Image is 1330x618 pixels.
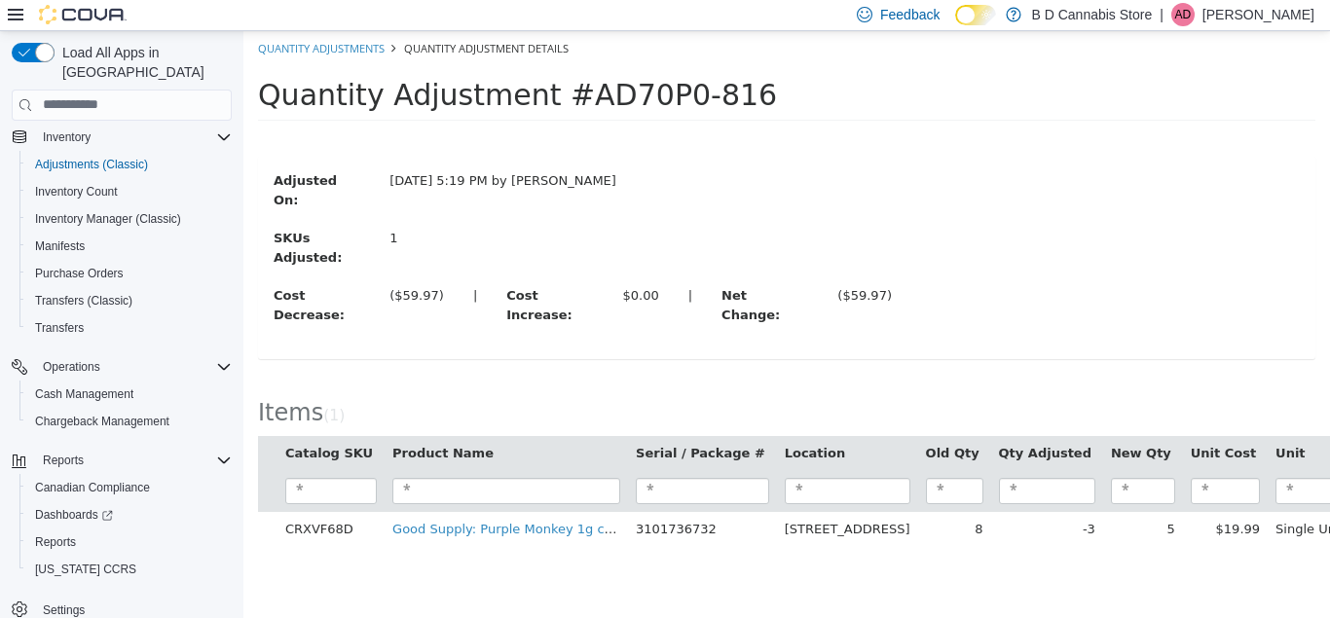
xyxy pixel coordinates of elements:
button: Old Qty [683,413,740,432]
span: [US_STATE] CCRS [35,562,136,577]
a: Dashboards [27,503,121,527]
button: Catalog SKU [42,413,133,432]
span: Reports [35,449,232,472]
span: Washington CCRS [27,558,232,581]
label: | [215,255,248,274]
button: Reports [19,528,240,556]
span: Canadian Compliance [35,480,150,495]
span: Quantity Adjustment #AD70P0-816 [15,47,534,81]
span: Cash Management [27,382,232,406]
div: [DATE] 5:19 PM by [PERSON_NAME] [131,140,388,160]
a: Inventory Manager (Classic) [27,207,189,231]
div: Aman Dhillon [1171,3,1195,26]
a: Manifests [27,235,92,258]
span: Adjustments (Classic) [27,153,232,176]
div: $0.00 [380,255,416,274]
button: Reports [4,447,240,474]
button: Inventory Count [19,178,240,205]
span: Purchase Orders [35,266,124,281]
a: Purchase Orders [27,262,131,285]
span: Dashboards [35,507,113,523]
span: Inventory [35,126,232,149]
button: Inventory [35,126,98,149]
td: 8 [675,481,748,516]
span: Reports [35,534,76,550]
span: Operations [43,359,100,375]
button: Unit Cost [947,413,1016,432]
label: Adjusted On: [16,140,131,178]
span: Load All Apps in [GEOGRAPHIC_DATA] [55,43,232,82]
span: Transfers [27,316,232,340]
span: Reports [43,453,84,468]
button: Adjustments (Classic) [19,151,240,178]
span: Cash Management [35,386,133,402]
a: Cash Management [27,382,141,406]
span: AD [1175,3,1192,26]
span: Transfers [35,320,84,336]
span: 1 [86,376,95,393]
a: Transfers (Classic) [27,289,140,312]
p: B D Cannabis Store [1031,3,1152,26]
input: Dark Mode [955,5,996,25]
small: ( ) [80,376,101,393]
span: Manifests [27,235,232,258]
span: Manifests [35,238,85,254]
label: Cost Decrease: [16,255,131,293]
label: Cost Increase: [248,255,364,293]
a: Reports [27,530,84,554]
span: Transfers (Classic) [35,293,132,309]
span: Adjustments (Classic) [35,157,148,172]
label: SKUs Adjusted: [16,198,131,236]
a: Inventory Count [27,180,126,203]
span: Reports [27,530,232,554]
button: Reports [35,449,92,472]
span: Settings [43,602,85,618]
a: Dashboards [19,501,240,528]
button: New Qty [868,413,932,432]
button: [US_STATE] CCRS [19,556,240,583]
p: [PERSON_NAME] [1202,3,1314,26]
a: Quantity Adjustments [15,10,141,24]
td: -3 [748,481,860,516]
span: Quantity Adjustment Details [161,10,325,24]
span: Chargeback Management [27,410,232,433]
button: Location [541,413,606,432]
a: [US_STATE] CCRS [27,558,144,581]
div: ($59.97) [594,255,648,274]
span: Canadian Compliance [27,476,232,499]
button: Operations [4,353,240,381]
a: Chargeback Management [27,410,177,433]
label: | [430,255,463,274]
label: Net Change: [463,255,579,293]
span: [STREET_ADDRESS] [541,491,667,505]
td: Single Unit [1024,481,1109,516]
button: Canadian Compliance [19,474,240,501]
span: Feedback [880,5,940,24]
span: Items [15,368,80,395]
td: 5 [860,481,940,516]
td: 3101736732 [385,481,534,516]
button: Cash Management [19,381,240,408]
button: Unit [1032,413,1065,432]
span: Dashboards [27,503,232,527]
a: Canadian Compliance [27,476,158,499]
button: Serial / Package # [392,413,526,432]
button: Transfers (Classic) [19,287,240,314]
button: Inventory [4,124,240,151]
td: $19.99 [940,481,1024,516]
img: Cova [39,5,127,24]
button: Purchase Orders [19,260,240,287]
button: Qty Adjusted [756,413,852,432]
span: Chargeback Management [35,414,169,429]
button: Transfers [19,314,240,342]
span: Purchase Orders [27,262,232,285]
button: Chargeback Management [19,408,240,435]
span: Operations [35,355,232,379]
div: ($59.97) [146,255,201,274]
a: Transfers [27,316,92,340]
button: Manifests [19,233,240,260]
button: Product Name [149,413,254,432]
button: Operations [35,355,108,379]
span: Dark Mode [955,25,956,26]
a: Good Supply: Purple Monkey 1g cart. [149,491,383,505]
